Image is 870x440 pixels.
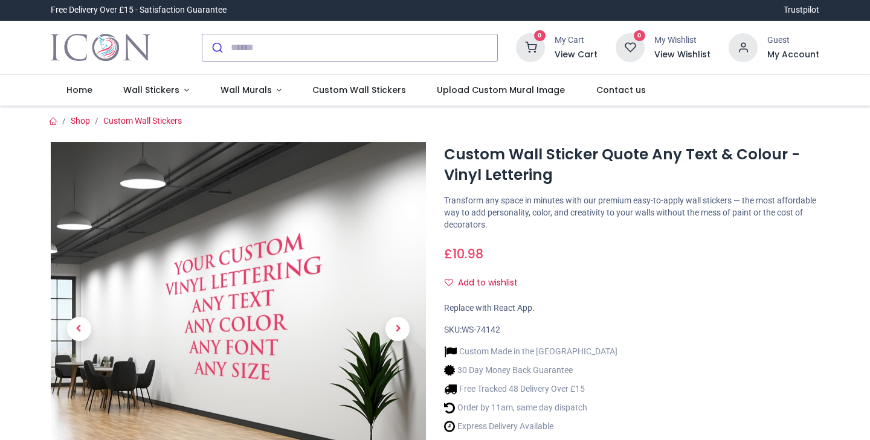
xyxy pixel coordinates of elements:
[444,144,819,186] h1: Custom Wall Sticker Quote Any Text & Colour - Vinyl Lettering
[71,116,90,126] a: Shop
[534,30,546,42] sup: 0
[767,34,819,46] div: Guest
[445,278,453,287] i: Add to wishlist
[767,49,819,61] a: My Account
[202,34,231,61] button: Submit
[444,364,617,377] li: 30 Day Money Back Guarantee
[453,245,483,263] span: 10.98
[51,31,150,65] img: Icon Wall Stickers
[654,49,710,61] a: View Wishlist
[784,4,819,16] a: Trustpilot
[555,49,598,61] a: View Cart
[67,317,91,341] span: Previous
[51,31,150,65] a: Logo of Icon Wall Stickers
[123,84,179,96] span: Wall Stickers
[444,345,617,358] li: Custom Made in the [GEOGRAPHIC_DATA]
[444,324,819,336] div: SKU:
[555,34,598,46] div: My Cart
[444,383,617,395] li: Free Tracked 48 Delivery Over £15
[516,42,545,51] a: 0
[634,30,645,42] sup: 0
[462,325,500,334] span: WS-74142
[103,116,182,126] a: Custom Wall Stickers
[444,401,617,414] li: Order by 11am, same day dispatch
[444,302,819,314] div: Replace with React App.
[616,42,645,51] a: 0
[312,84,406,96] span: Custom Wall Stickers
[205,75,297,106] a: Wall Murals
[66,84,92,96] span: Home
[444,273,528,293] button: Add to wishlistAdd to wishlist
[444,245,483,263] span: £
[654,34,710,46] div: My Wishlist
[596,84,646,96] span: Contact us
[385,317,410,341] span: Next
[108,75,205,106] a: Wall Stickers
[437,84,565,96] span: Upload Custom Mural Image
[444,195,819,231] p: Transform any space in minutes with our premium easy-to-apply wall stickers — the most affordable...
[221,84,272,96] span: Wall Murals
[444,420,617,433] li: Express Delivery Available
[51,4,227,16] div: Free Delivery Over £15 - Satisfaction Guarantee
